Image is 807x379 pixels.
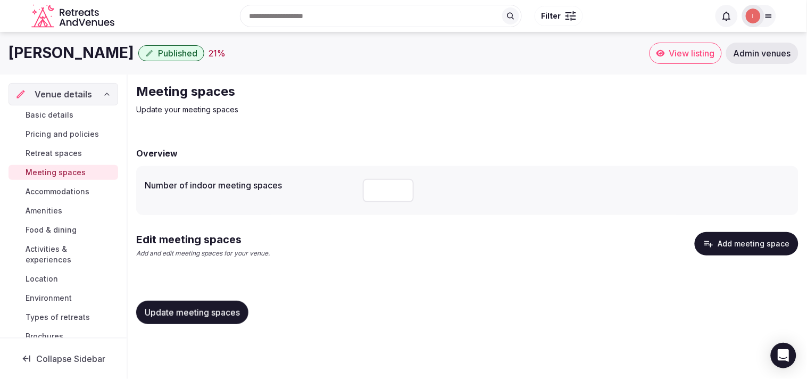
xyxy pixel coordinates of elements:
a: Meeting spaces [9,165,118,180]
span: Accommodations [26,186,89,197]
a: Types of retreats [9,310,118,325]
button: Filter [535,6,583,26]
span: Filter [542,11,561,21]
span: Pricing and policies [26,129,99,139]
span: Types of retreats [26,312,90,323]
h2: Overview [136,147,178,160]
span: Amenities [26,205,62,216]
a: Admin venues [726,43,798,64]
button: Update meeting spaces [136,301,248,324]
span: Activities & experiences [26,244,114,265]
span: Food & dining [26,225,77,235]
div: 21 % [209,47,226,60]
a: Brochures [9,329,118,344]
span: Brochures [26,331,63,342]
span: Environment [26,293,72,303]
span: Admin venues [734,48,791,59]
button: Add meeting space [695,232,798,256]
a: Location [9,271,118,286]
svg: Retreats and Venues company logo [31,4,117,28]
a: View listing [650,43,722,64]
span: Update meeting spaces [145,307,240,318]
a: Retreat spaces [9,146,118,161]
span: View listing [669,48,715,59]
a: Accommodations [9,184,118,199]
p: Update your meeting spaces [136,104,494,115]
span: Published [158,48,197,59]
div: Open Intercom Messenger [771,343,796,368]
a: Amenities [9,203,118,218]
a: Visit the homepage [31,4,117,28]
span: Collapse Sidebar [36,353,105,364]
a: Pricing and policies [9,127,118,142]
a: Activities & experiences [9,242,118,267]
span: Retreat spaces [26,148,82,159]
a: Food & dining [9,223,118,237]
button: Published [138,45,204,61]
a: Environment [9,291,118,306]
p: Add and edit meeting spaces for your venue. [136,249,270,258]
label: Number of indoor meeting spaces [145,181,354,190]
h1: [PERSON_NAME] [9,43,134,63]
span: Meeting spaces [26,167,86,178]
h2: Meeting spaces [136,83,494,100]
span: Venue details [35,88,92,101]
button: 21% [209,47,226,60]
button: Collapse Sidebar [9,347,118,370]
span: Location [26,274,58,284]
h2: Edit meeting spaces [136,232,270,247]
a: Basic details [9,108,118,122]
span: Basic details [26,110,73,120]
img: Irene Gonzales [746,9,761,23]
